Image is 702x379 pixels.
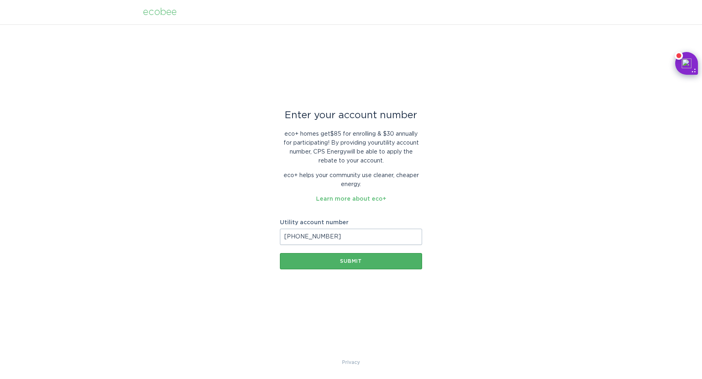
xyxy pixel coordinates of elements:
button: Submit [280,253,422,269]
div: Submit [284,259,418,264]
a: Privacy Policy & Terms of Use [342,358,360,367]
div: ecobee [143,8,177,17]
p: eco+ homes get $85 for enrolling & $30 annually for participating ! By providing your utility acc... [280,130,422,165]
div: Enter your account number [280,111,422,120]
a: Learn more about eco+ [316,196,386,202]
label: Utility account number [280,220,422,225]
p: eco+ helps your community use cleaner, cheaper energy. [280,171,422,189]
